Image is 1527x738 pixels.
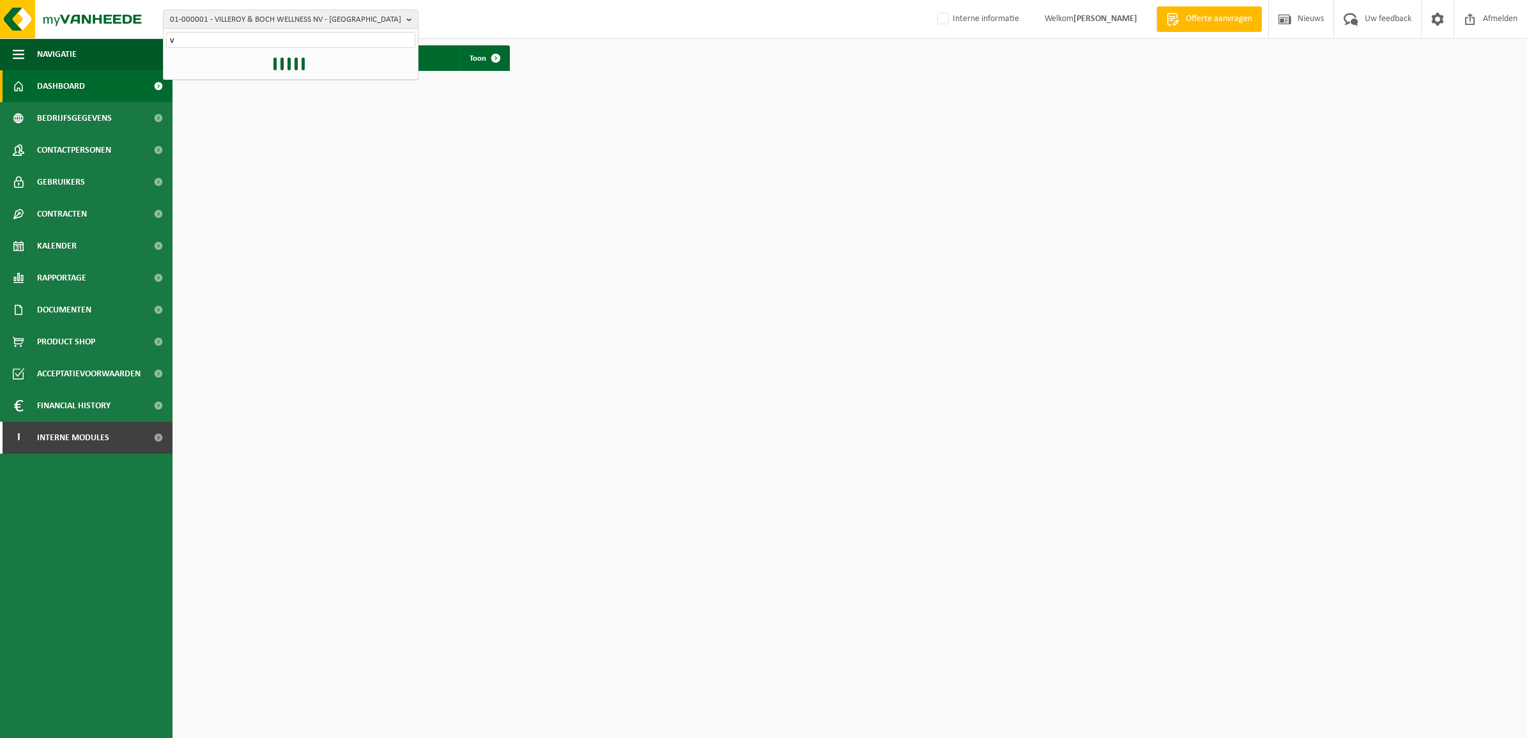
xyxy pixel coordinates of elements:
[37,70,85,102] span: Dashboard
[470,54,486,63] span: Toon
[37,102,112,134] span: Bedrijfsgegevens
[37,390,111,422] span: Financial History
[1183,13,1255,26] span: Offerte aanvragen
[37,166,85,198] span: Gebruikers
[163,10,418,29] button: 01-000001 - VILLEROY & BOCH WELLNESS NV - [GEOGRAPHIC_DATA]
[13,422,24,454] span: I
[37,134,111,166] span: Contactpersonen
[37,198,87,230] span: Contracten
[1073,14,1137,24] strong: [PERSON_NAME]
[37,230,77,262] span: Kalender
[459,45,509,71] a: Toon
[37,294,91,326] span: Documenten
[37,422,109,454] span: Interne modules
[37,358,141,390] span: Acceptatievoorwaarden
[37,38,77,70] span: Navigatie
[166,32,415,48] input: Zoeken naar gekoppelde vestigingen
[37,262,86,294] span: Rapportage
[1156,6,1262,32] a: Offerte aanvragen
[170,10,401,29] span: 01-000001 - VILLEROY & BOCH WELLNESS NV - [GEOGRAPHIC_DATA]
[37,326,95,358] span: Product Shop
[935,10,1019,29] label: Interne informatie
